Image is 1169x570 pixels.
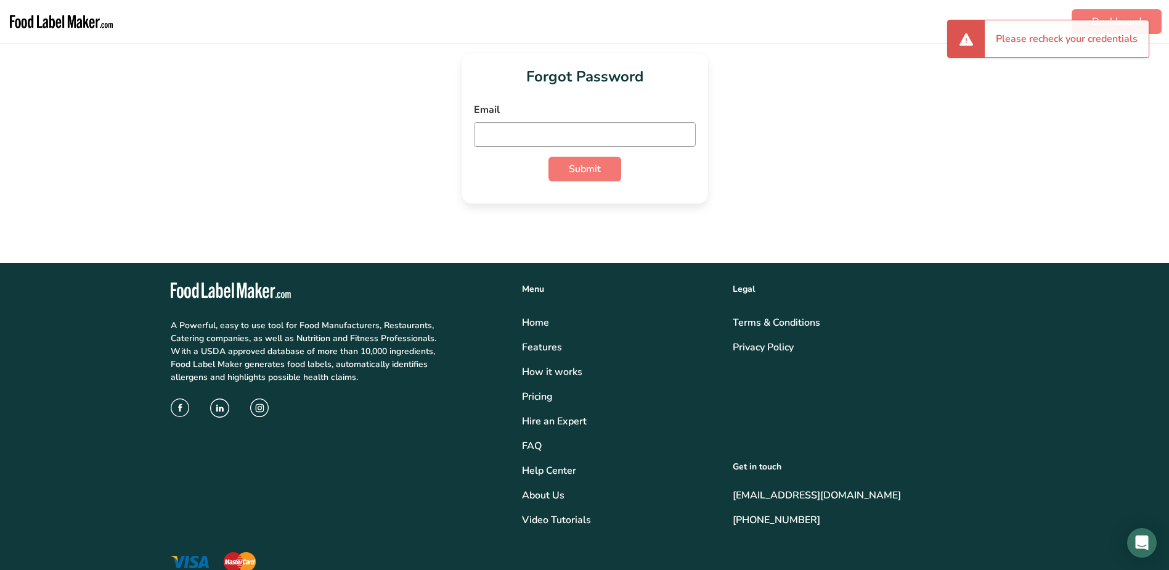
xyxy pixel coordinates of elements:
a: Terms & Conditions [733,315,999,330]
a: Video Tutorials [522,513,718,527]
a: About Us [522,488,718,503]
a: Hire an Expert [522,414,718,429]
button: Submit [548,157,621,181]
a: Dashboard [1072,9,1162,34]
div: Menu [522,283,718,295]
p: A Powerful, easy to use tool for Food Manufacturers, Restaurants, Catering companies, as well as ... [171,319,440,384]
a: Pricing [522,389,718,404]
img: visa [171,556,209,568]
a: [PHONE_NUMBER] [733,513,999,527]
div: How it works [522,365,718,379]
a: Home [522,315,718,330]
a: FAQ [522,439,718,453]
a: Privacy Policy [733,340,999,355]
div: Please recheck your credentials [985,20,1149,57]
a: Features [522,340,718,355]
span: Submit [569,162,601,176]
h1: Forgot Password [474,65,696,88]
div: Open Intercom Messenger [1127,528,1157,558]
a: [EMAIL_ADDRESS][DOMAIN_NAME] [733,488,999,503]
img: Food Label Maker [7,5,115,38]
div: Legal [733,283,999,295]
div: Get in touch [733,460,999,473]
label: Email [474,102,696,117]
a: Help Center [522,463,718,478]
